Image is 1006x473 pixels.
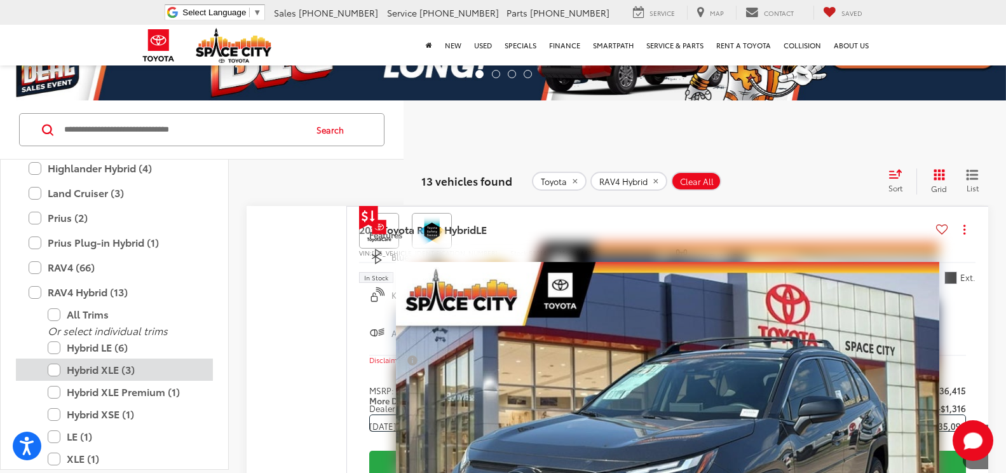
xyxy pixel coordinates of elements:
[543,25,587,65] a: Finance
[29,157,200,179] label: Highlander Hybrid (4)
[680,177,714,187] span: Clear All
[196,28,272,63] img: Space City Toyota
[827,25,875,65] a: About Us
[387,6,417,19] span: Service
[916,168,956,194] button: Grid View
[253,8,261,17] span: ▼
[963,224,965,235] span: dropdown dots
[48,425,200,448] label: LE (1)
[506,6,527,19] span: Parts
[777,25,827,65] a: Collision
[29,256,200,278] label: RAV4 (66)
[63,114,304,145] input: Search by Make, Model, or Keyword
[649,8,675,18] span: Service
[931,183,947,194] span: Grid
[48,359,200,381] label: Hybrid XLE (3)
[274,6,296,19] span: Sales
[182,8,261,17] a: Select Language​
[623,6,684,20] a: Service
[532,172,587,191] button: remove Toyota
[966,182,979,193] span: List
[48,448,200,470] label: XLE (1)
[48,303,200,326] label: All Trims
[438,25,468,65] a: New
[530,6,609,19] span: [PHONE_NUMBER]
[48,403,200,425] label: Hybrid XSE (1)
[29,281,200,303] label: RAV4 Hybrid (13)
[590,172,667,191] button: remove RAV4%20Hybrid
[541,177,567,187] span: Toyota
[813,6,872,20] a: My Saved Vehicles
[953,219,975,241] button: Actions
[29,182,200,204] label: Land Cruiser (3)
[587,25,640,65] a: SmartPath
[888,182,902,193] span: Sort
[419,6,499,19] span: [PHONE_NUMBER]
[710,25,777,65] a: Rent a Toyota
[882,168,916,194] button: Select sort value
[953,420,993,461] button: Toggle Chat Window
[687,6,733,20] a: Map
[640,25,710,65] a: Service & Parts
[29,231,200,254] label: Prius Plug-in Hybrid (1)
[359,206,378,230] span: Get Price Drop Alert
[498,25,543,65] a: Specials
[29,207,200,229] label: Prius (2)
[736,6,803,20] a: Contact
[599,177,648,187] span: RAV4 Hybrid
[764,8,794,18] span: Contact
[419,25,438,65] a: Home
[953,420,993,461] svg: Start Chat
[182,8,246,17] span: Select Language
[48,381,200,403] label: Hybrid XLE Premium (1)
[956,168,988,194] button: List View
[299,6,378,19] span: [PHONE_NUMBER]
[468,25,498,65] a: Used
[48,336,200,359] label: Hybrid LE (6)
[671,172,721,191] button: Clear All
[48,323,168,338] i: Or select individual trims
[841,8,862,18] span: Saved
[249,8,250,17] span: ​
[421,173,512,188] span: 13 vehicles found
[135,25,182,66] img: Toyota
[710,8,724,18] span: Map
[304,114,362,146] button: Search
